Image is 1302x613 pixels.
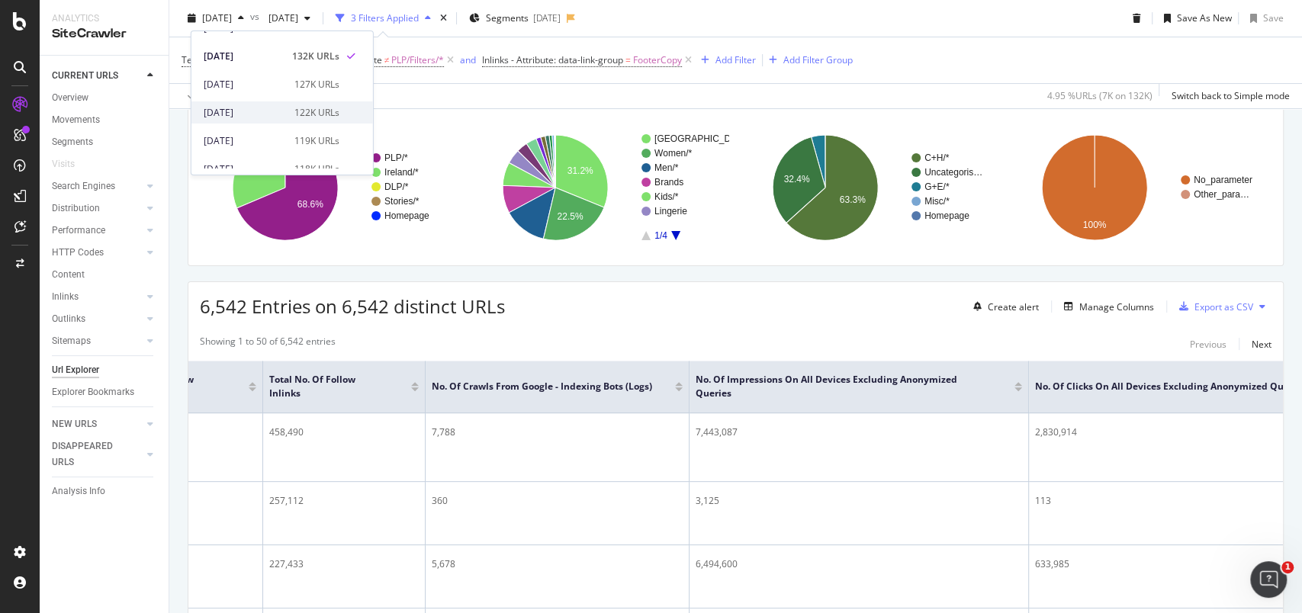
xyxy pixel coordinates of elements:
[52,483,158,499] a: Analysis Info
[432,380,652,393] span: No. of Crawls from Google - Indexing Bots (Logs)
[204,134,285,148] div: [DATE]
[330,6,437,30] button: 3 Filters Applied
[247,166,273,177] text: 31.2%
[204,78,285,91] div: [DATE]
[384,53,390,66] span: ≠
[1079,300,1154,313] div: Manage Columns
[654,206,687,217] text: Lingerie
[654,230,667,241] text: 1/4
[52,245,143,261] a: HTTP Codes
[52,201,100,217] div: Distribution
[52,267,158,283] a: Content
[654,162,679,173] text: Men/*
[182,84,226,108] button: Apply
[52,134,93,150] div: Segments
[1263,11,1284,24] div: Save
[52,416,143,432] a: NEW URLS
[967,294,1039,319] button: Create alert
[52,267,85,283] div: Content
[200,335,336,353] div: Showing 1 to 50 of 6,542 entries
[437,11,450,26] div: times
[486,11,529,24] span: Segments
[839,194,865,205] text: 63.3%
[1165,84,1290,108] button: Switch back to Simple mode
[1190,338,1226,351] div: Previous
[654,133,750,144] text: [GEOGRAPHIC_DATA]
[924,210,969,221] text: Homepage
[633,50,682,71] span: FooterCopy
[297,199,323,210] text: 68.6%
[783,175,809,185] text: 32.4%
[52,384,134,400] div: Explorer Bookmarks
[740,121,998,254] svg: A chart.
[384,167,419,178] text: Ireland/*
[202,11,232,24] span: 2025 Sep. 6th
[1281,561,1294,573] span: 1
[351,11,419,24] div: 3 Filters Applied
[269,373,388,400] span: Total No. of Follow Inlinks
[52,90,88,106] div: Overview
[52,333,143,349] a: Sitemaps
[1194,175,1252,185] text: No_parameter
[715,53,756,66] div: Add Filter
[52,438,129,470] div: DISAPPEARED URLS
[294,162,339,176] div: 118K URLs
[52,134,158,150] a: Segments
[204,50,283,63] div: [DATE]
[52,12,156,25] div: Analytics
[52,68,143,84] a: CURRENT URLS
[52,223,105,239] div: Performance
[391,50,444,71] span: PLP/Filters/*
[696,373,992,400] span: No. of Impressions On All Devices excluding anonymized queries
[696,494,1022,508] div: 3,125
[1194,300,1253,313] div: Export as CSV
[924,181,950,192] text: G+E/*
[52,178,143,194] a: Search Engines
[763,51,853,69] button: Add Filter Group
[924,167,982,178] text: Uncategoris…
[924,196,950,207] text: Misc/*
[625,53,631,66] span: =
[52,112,158,128] a: Movements
[1250,561,1287,598] iframe: Intercom live chat
[294,134,339,148] div: 119K URLs
[696,425,1022,439] div: 7,443,087
[52,311,85,327] div: Outlinks
[269,425,419,439] div: 458,490
[1173,294,1253,319] button: Export as CSV
[1009,121,1268,254] svg: A chart.
[52,362,99,378] div: Url Explorer
[924,152,950,163] text: C+H/*
[432,425,683,439] div: 7,788
[432,557,683,571] div: 5,678
[432,494,683,508] div: 360
[52,245,104,261] div: HTTP Codes
[52,483,105,499] div: Analysis Info
[182,53,222,66] span: Template
[52,68,118,84] div: CURRENT URLS
[250,10,262,23] span: vs
[470,121,728,254] div: A chart.
[384,210,429,221] text: Homepage
[52,438,143,470] a: DISAPPEARED URLS
[1058,297,1154,316] button: Manage Columns
[460,53,476,66] div: and
[52,333,91,349] div: Sitemaps
[463,6,567,30] button: Segments[DATE]
[200,294,505,319] span: 6,542 Entries on 6,542 distinct URLs
[52,289,143,305] a: Inlinks
[384,181,409,192] text: DLP/*
[384,152,408,163] text: PLP/*
[200,121,458,254] svg: A chart.
[533,11,561,24] div: [DATE]
[1190,335,1226,353] button: Previous
[269,557,419,571] div: 227,433
[294,78,339,91] div: 127K URLs
[52,178,115,194] div: Search Engines
[482,53,623,66] span: Inlinks - Attribute: data-link-group
[204,162,285,176] div: [DATE]
[1252,338,1271,351] div: Next
[52,90,158,106] a: Overview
